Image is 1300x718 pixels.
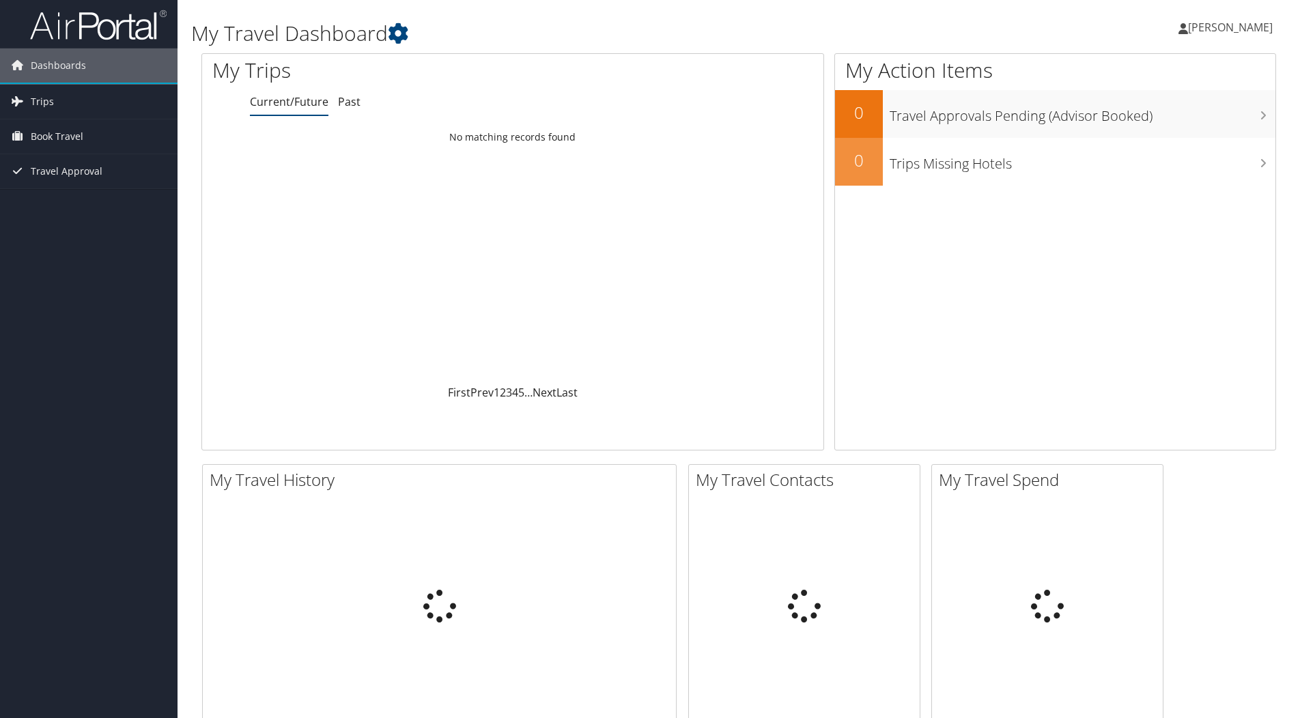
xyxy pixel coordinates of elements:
[212,56,554,85] h1: My Trips
[533,385,556,400] a: Next
[31,119,83,154] span: Book Travel
[494,385,500,400] a: 1
[506,385,512,400] a: 3
[31,154,102,188] span: Travel Approval
[191,19,921,48] h1: My Travel Dashboard
[202,125,823,149] td: No matching records found
[1178,7,1286,48] a: [PERSON_NAME]
[210,468,676,491] h2: My Travel History
[500,385,506,400] a: 2
[835,149,883,172] h2: 0
[470,385,494,400] a: Prev
[890,100,1275,126] h3: Travel Approvals Pending (Advisor Booked)
[835,138,1275,186] a: 0Trips Missing Hotels
[30,9,167,41] img: airportal-logo.png
[512,385,518,400] a: 4
[338,94,361,109] a: Past
[835,56,1275,85] h1: My Action Items
[250,94,328,109] a: Current/Future
[835,90,1275,138] a: 0Travel Approvals Pending (Advisor Booked)
[518,385,524,400] a: 5
[1188,20,1273,35] span: [PERSON_NAME]
[31,85,54,119] span: Trips
[448,385,470,400] a: First
[556,385,578,400] a: Last
[524,385,533,400] span: …
[890,147,1275,173] h3: Trips Missing Hotels
[939,468,1163,491] h2: My Travel Spend
[31,48,86,83] span: Dashboards
[835,101,883,124] h2: 0
[696,468,920,491] h2: My Travel Contacts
